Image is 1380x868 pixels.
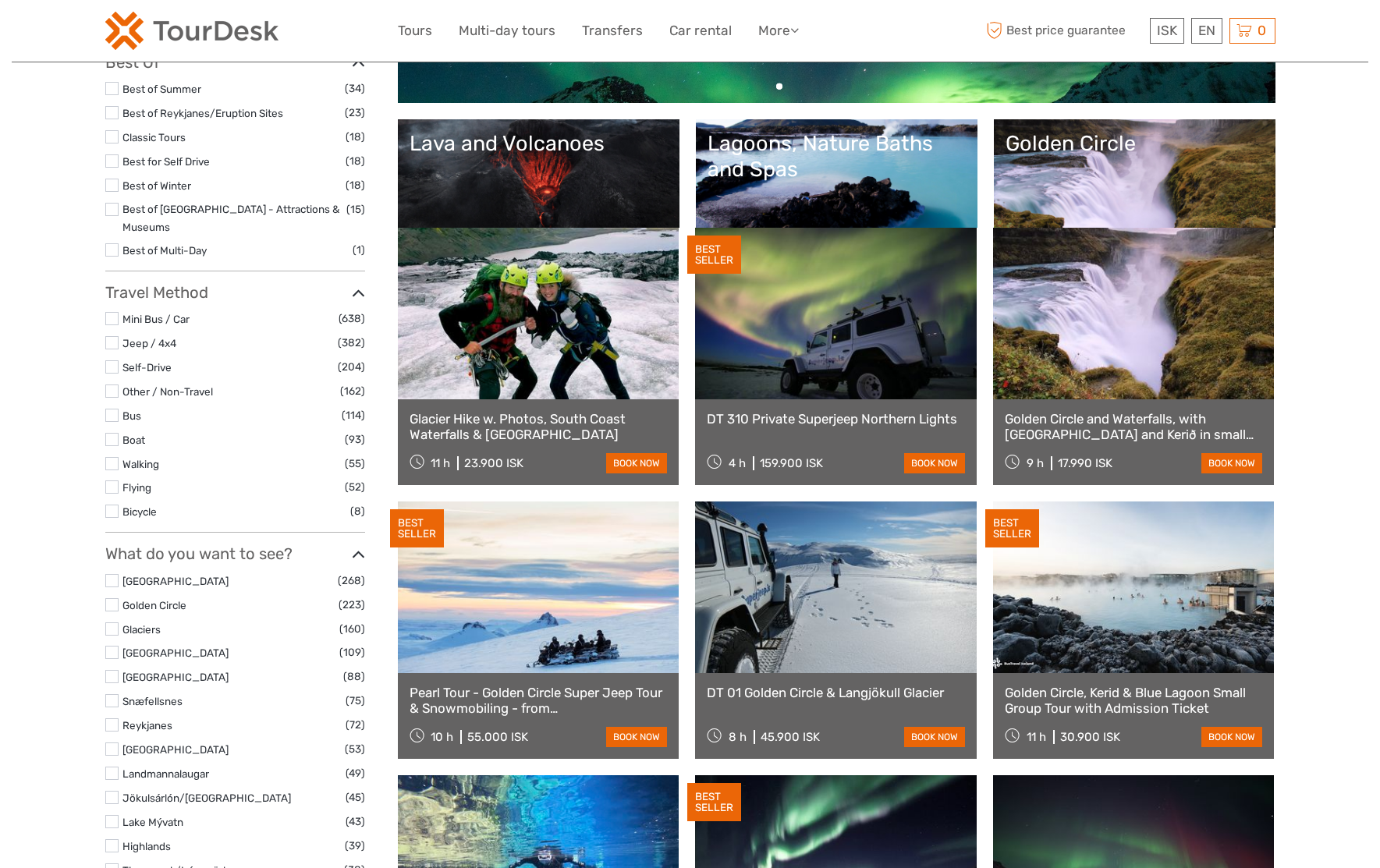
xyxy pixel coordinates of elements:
[105,12,278,50] img: 120-15d4194f-c635-41b9-a512-a3cb382bfb57_logo_small.png
[758,19,799,42] a: More
[105,544,365,563] h3: What do you want to see?
[1027,456,1044,470] span: 9 h
[342,406,365,424] span: (114)
[122,695,183,707] a: Snæfellsnes
[122,719,172,732] a: Reykjanes
[582,19,643,42] a: Transfers
[669,19,732,42] a: Car rental
[122,203,339,233] a: Best of [GEOGRAPHIC_DATA] - Attractions & Museums
[1157,23,1177,38] span: ISK
[122,816,183,828] a: Lake Mývatn
[122,743,229,756] a: [GEOGRAPHIC_DATA]
[1006,131,1264,156] div: Golden Circle
[338,358,365,376] span: (204)
[122,155,210,168] a: Best for Self Drive
[350,502,365,520] span: (8)
[410,685,668,717] a: Pearl Tour - Golden Circle Super Jeep Tour & Snowmobiling - from [GEOGRAPHIC_DATA]
[708,131,966,240] a: Lagoons, Nature Baths and Spas
[339,620,365,638] span: (160)
[431,730,453,744] span: 10 h
[345,740,365,758] span: (53)
[761,730,820,744] div: 45.900 ISK
[122,131,186,143] a: Classic Tours
[1027,730,1046,744] span: 11 h
[346,764,365,782] span: (49)
[122,83,201,95] a: Best of Summer
[122,792,291,804] a: Jökulsárlón/[GEOGRAPHIC_DATA]
[339,596,365,614] span: (223)
[1005,411,1263,443] a: Golden Circle and Waterfalls, with [GEOGRAPHIC_DATA] and Kerið in small group
[340,382,365,400] span: (162)
[1191,18,1222,44] div: EN
[410,131,668,156] div: Lava and Volcanoes
[122,647,229,659] a: [GEOGRAPHIC_DATA]
[343,668,365,686] span: (88)
[122,671,229,683] a: [GEOGRAPHIC_DATA]
[398,19,432,42] a: Tours
[345,104,365,122] span: (23)
[707,685,965,700] a: DT 01 Golden Circle & Langjökull Glacier
[338,572,365,590] span: (268)
[122,244,207,257] a: Best of Multi-Day
[122,840,171,852] a: Highlands
[122,434,145,446] a: Boat
[1058,456,1112,470] div: 17.990 ISK
[122,505,157,518] a: Bicycle
[339,310,365,328] span: (638)
[1255,23,1268,38] span: 0
[345,455,365,473] span: (55)
[122,313,190,325] a: Mini Bus / Car
[22,27,176,40] p: We're away right now. Please check back later!
[345,478,365,496] span: (52)
[464,456,523,470] div: 23.900 ISK
[1005,685,1263,717] a: Golden Circle, Kerid & Blue Lagoon Small Group Tour with Admission Ticket
[122,481,151,494] a: Flying
[459,19,555,42] a: Multi-day tours
[346,152,365,170] span: (18)
[346,176,365,194] span: (18)
[904,453,965,473] a: book now
[983,18,1146,44] span: Best price guarantee
[122,599,186,611] a: Golden Circle
[179,24,198,43] button: Open LiveChat chat widget
[122,337,176,349] a: Jeep / 4x4
[122,361,172,374] a: Self-Drive
[345,837,365,855] span: (39)
[410,411,668,443] a: Glacier Hike w. Photos, South Coast Waterfalls & [GEOGRAPHIC_DATA]
[985,509,1039,548] div: BEST SELLER
[729,730,747,744] span: 8 h
[729,456,746,470] span: 4 h
[122,107,283,119] a: Best of Reykjanes/Eruption Sites
[339,643,365,661] span: (109)
[467,730,528,744] div: 55.000 ISK
[122,458,159,470] a: Walking
[346,788,365,806] span: (45)
[353,241,365,259] span: (1)
[708,131,966,182] div: Lagoons, Nature Baths and Spas
[1201,727,1262,747] a: book now
[122,575,229,587] a: [GEOGRAPHIC_DATA]
[122,179,191,192] a: Best of Winter
[687,783,741,822] div: BEST SELLER
[122,767,209,780] a: Landmannalaugar
[687,236,741,275] div: BEST SELLER
[122,385,213,398] a: Other / Non-Travel
[346,128,365,146] span: (18)
[904,727,965,747] a: book now
[1201,453,1262,473] a: book now
[346,716,365,734] span: (72)
[606,727,667,747] a: book now
[122,409,141,422] a: Bus
[346,200,365,218] span: (15)
[105,283,365,302] h3: Travel Method
[760,456,823,470] div: 159.900 ISK
[346,813,365,831] span: (43)
[1006,131,1264,240] a: Golden Circle
[122,623,161,636] a: Glaciers
[707,411,965,427] a: DT 310 Private Superjeep Northern Lights
[345,80,365,97] span: (34)
[431,456,450,470] span: 11 h
[346,692,365,710] span: (75)
[1060,730,1120,744] div: 30.900 ISK
[606,453,667,473] a: book now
